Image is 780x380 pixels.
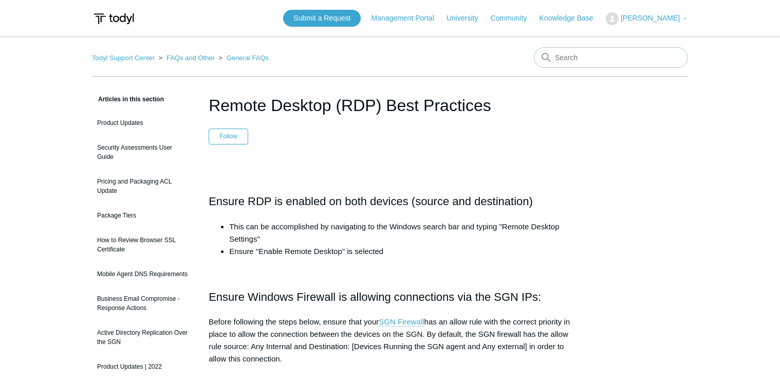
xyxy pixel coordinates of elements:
a: Submit a Request [283,10,361,27]
a: Product Updates [92,113,193,133]
li: This can be accomplished by navigating to the Windows search bar and typing "Remote Desktop Setti... [229,221,571,245]
a: FAQs and Other [166,54,215,62]
a: Knowledge Base [540,13,604,24]
a: University [447,13,488,24]
h1: Remote Desktop (RDP) Best Practices [209,93,571,118]
a: Community [491,13,537,24]
a: Business Email Compromise - Response Actions [92,289,193,318]
input: Search [534,47,688,68]
a: Mobile Agent DNS Requirements [92,264,193,284]
a: General FAQs [227,54,269,62]
li: Ensure "Enable Remote Desktop" is selected [229,245,571,258]
a: Package Tiers [92,206,193,225]
a: Product Updates | 2022 [92,357,193,376]
a: Active Directory Replication Over the SGN [92,323,193,352]
a: SGN Firewall [379,317,424,327]
li: General FAQs [217,54,269,62]
span: [PERSON_NAME] [621,14,680,22]
a: Todyl Support Center [92,54,155,62]
h2: Ensure Windows Firewall is allowing connections via the SGN IPs: [209,288,571,306]
li: Todyl Support Center [92,54,157,62]
a: How to Review Browser SSL Certificate [92,230,193,259]
button: Follow Article [209,129,248,144]
a: Pricing and Packaging ACL Update [92,172,193,201]
img: Todyl Support Center Help Center home page [92,9,136,28]
a: Management Portal [372,13,444,24]
a: Security Assessments User Guide [92,138,193,167]
button: [PERSON_NAME] [606,12,688,25]
li: FAQs and Other [157,54,217,62]
span: Articles in this section [92,96,164,103]
h2: Ensure RDP is enabled on both devices (source and destination) [209,192,571,210]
